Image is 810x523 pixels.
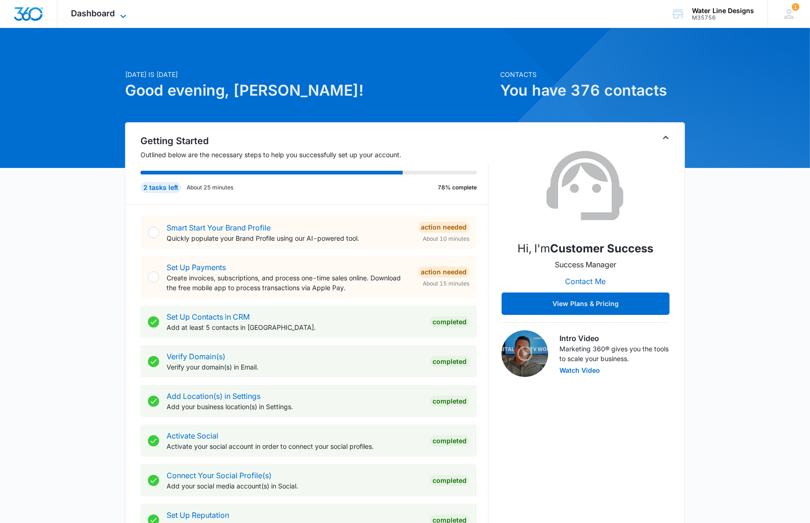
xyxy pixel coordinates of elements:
[551,242,654,255] strong: Customer Success
[167,233,411,243] p: Quickly populate your Brand Profile using our AI-powered tool.
[559,344,670,363] p: Marketing 360® gives you the tools to scale your business.
[167,431,218,440] a: Activate Social
[167,362,422,372] p: Verify your domain(s) in Email.
[692,7,754,14] div: account name
[559,333,670,344] h3: Intro Video
[125,79,495,102] h1: Good evening, [PERSON_NAME]!
[140,134,489,148] h2: Getting Started
[167,352,225,361] a: Verify Domain(s)
[167,273,411,293] p: Create invoices, subscriptions, and process one-time sales online. Download the free mobile app t...
[500,70,685,79] p: Contacts
[418,222,469,233] div: Action Needed
[187,183,233,192] p: About 25 minutes
[418,266,469,278] div: Action Needed
[167,312,250,321] a: Set Up Contacts in CRM
[692,14,754,21] div: account id
[518,240,654,257] p: Hi, I'm
[125,70,495,79] p: [DATE] is [DATE]
[167,441,422,451] p: Activate your social account in order to connect your social profiles.
[430,356,469,367] div: Completed
[430,396,469,407] div: Completed
[502,330,548,377] img: Intro Video
[167,322,422,332] p: Add at least 5 contacts in [GEOGRAPHIC_DATA].
[140,150,489,160] p: Outlined below are the necessary steps to help you successfully set up your account.
[792,3,799,11] div: notifications count
[167,263,226,272] a: Set Up Payments
[539,139,632,233] img: Customer Success
[167,481,422,491] p: Add your social media account(s) in Social.
[430,316,469,328] div: Completed
[167,391,260,401] a: Add Location(s) in Settings
[660,132,671,143] button: Toggle Collapse
[140,182,181,193] div: 2 tasks left
[792,3,799,11] span: 1
[500,79,685,102] h1: You have 376 contacts
[423,279,469,288] span: About 15 minutes
[167,402,422,411] p: Add your business location(s) in Settings.
[556,270,615,293] button: Contact Me
[71,8,115,18] span: Dashboard
[167,471,272,480] a: Connect Your Social Profile(s)
[555,259,616,270] p: Success Manager
[438,183,477,192] p: 78% complete
[167,510,229,520] a: Set Up Reputation
[430,435,469,446] div: Completed
[430,475,469,486] div: Completed
[167,223,271,232] a: Smart Start Your Brand Profile
[423,235,469,243] span: About 10 minutes
[559,367,600,374] button: Watch Video
[502,293,670,315] button: View Plans & Pricing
